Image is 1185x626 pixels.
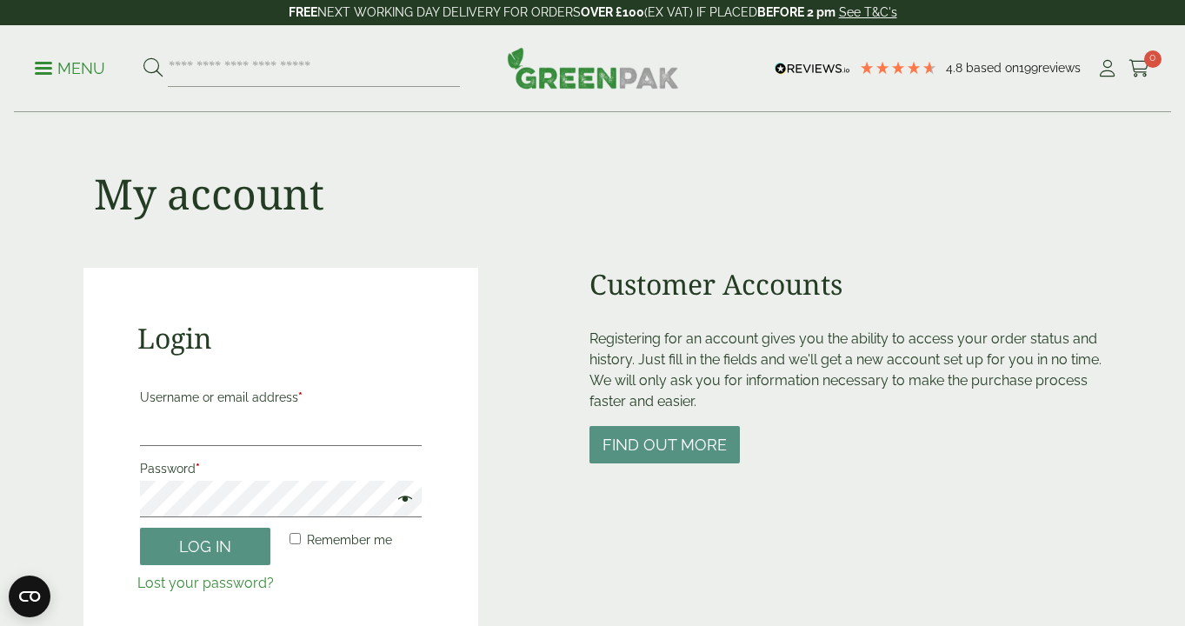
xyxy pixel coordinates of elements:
[757,5,835,19] strong: BEFORE 2 pm
[9,576,50,617] button: Open CMP widget
[589,329,1102,412] p: Registering for an account gives you the ability to access your order status and history. Just fi...
[35,58,105,79] p: Menu
[589,268,1102,301] h2: Customer Accounts
[859,60,937,76] div: 4.79 Stars
[1128,56,1150,82] a: 0
[94,169,324,219] h1: My account
[307,533,392,547] span: Remember me
[966,61,1019,75] span: Based on
[1144,50,1162,68] span: 0
[290,533,301,544] input: Remember me
[137,322,425,355] h2: Login
[1019,61,1038,75] span: 199
[137,575,274,591] a: Lost your password?
[589,437,740,454] a: Find out more
[289,5,317,19] strong: FREE
[507,47,679,89] img: GreenPak Supplies
[140,456,423,481] label: Password
[140,528,270,565] button: Log in
[1096,60,1118,77] i: My Account
[775,63,850,75] img: REVIEWS.io
[1128,60,1150,77] i: Cart
[839,5,897,19] a: See T&C's
[589,426,740,463] button: Find out more
[140,385,423,410] label: Username or email address
[35,58,105,76] a: Menu
[1038,61,1081,75] span: reviews
[946,61,966,75] span: 4.8
[581,5,644,19] strong: OVER £100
